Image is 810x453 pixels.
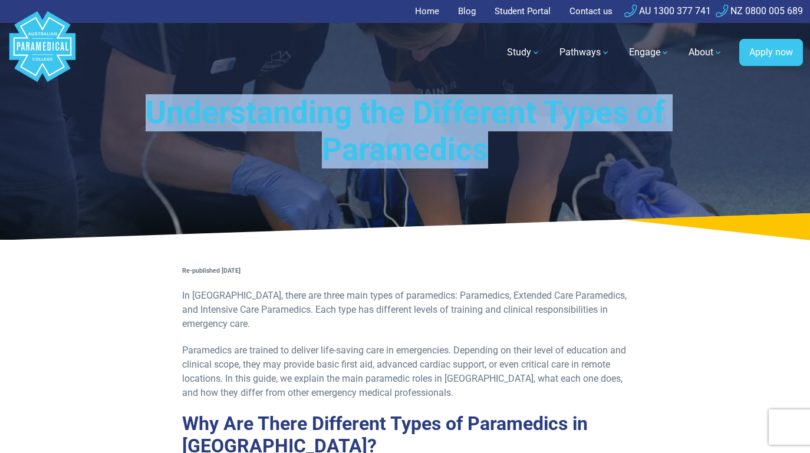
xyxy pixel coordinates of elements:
[739,39,803,66] a: Apply now
[681,36,730,69] a: About
[500,36,548,69] a: Study
[182,343,628,400] p: Paramedics are trained to deliver life-saving care in emergencies. Depending on their level of ed...
[624,5,711,16] a: AU 1300 377 741
[7,23,78,82] a: Australian Paramedical College
[716,5,803,16] a: NZ 0800 005 689
[622,36,677,69] a: Engage
[107,94,704,169] h1: Understanding the Different Types of Paramedics
[182,289,628,331] p: In [GEOGRAPHIC_DATA], there are three main types of paramedics: Paramedics, Extended Care Paramed...
[552,36,617,69] a: Pathways
[182,267,241,275] strong: Re-published [DATE]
